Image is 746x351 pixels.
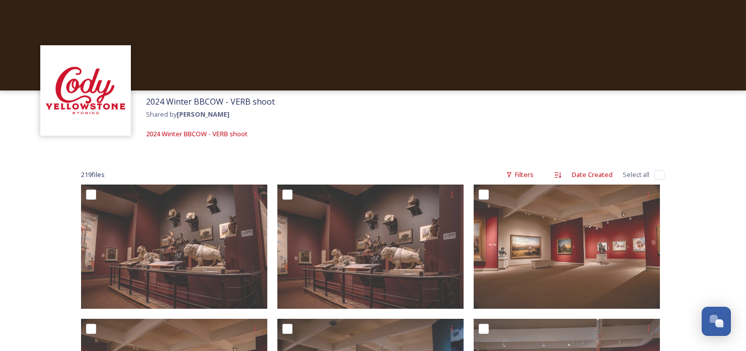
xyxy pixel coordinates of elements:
[567,165,618,185] div: Date Created
[501,165,539,185] div: Filters
[146,110,230,119] span: Shared by
[474,185,660,309] img: ext_1736542393.601991_christian.miklos@verbinteractive.com-BBCW-Whitney Art-22.jpg
[177,110,230,119] strong: [PERSON_NAME]
[623,170,649,180] span: Select all
[702,307,731,336] button: Open Chat
[277,185,464,309] img: ext_1736542400.956765_christian.miklos@verbinteractive.com-BBCW-Whitney Art-21-V2.jpg
[81,170,105,180] span: 219 file s
[45,50,126,131] img: images%20(1).png
[81,185,267,309] img: ext_1736542411.96223_christian.miklos@verbinteractive.com-BBCW-Whitney Art-21.jpg
[146,129,248,138] span: 2024 Winter BBCOW - VERB shoot
[146,128,248,140] a: 2024 Winter BBCOW - VERB shoot
[146,96,275,107] span: 2024 Winter BBCOW - VERB shoot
